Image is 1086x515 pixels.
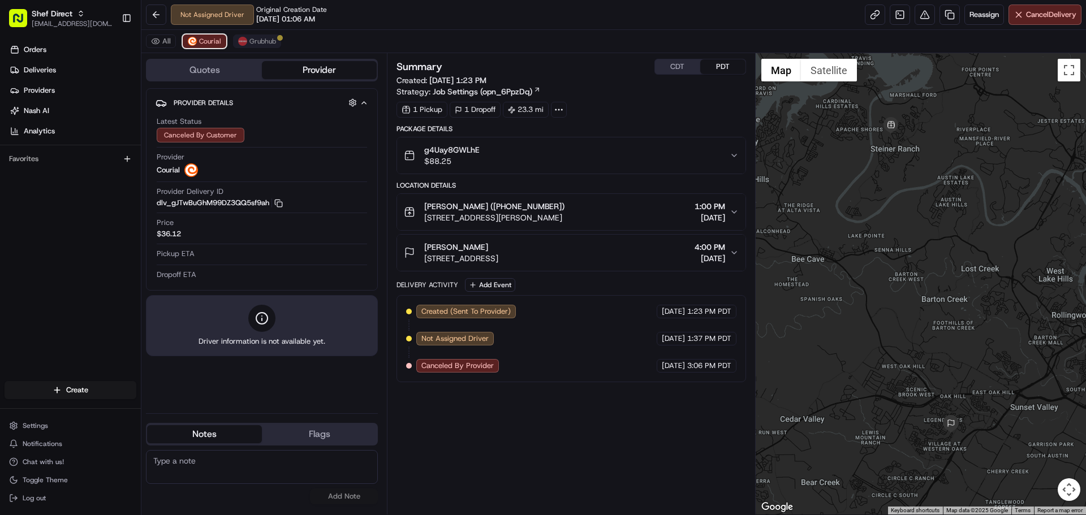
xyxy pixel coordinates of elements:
[199,37,221,46] span: Courial
[238,37,247,46] img: 5e692f75ce7d37001a5d71f1
[51,119,156,128] div: We're available if you need us!
[11,223,20,232] div: 📗
[687,334,731,344] span: 1:37 PM PDT
[5,61,141,79] a: Deliveries
[81,175,85,184] span: •
[157,270,196,280] span: Dropoff ETA
[157,116,201,127] span: Latest Status
[503,102,549,118] div: 23.3 mi
[969,10,999,20] span: Reassign
[964,5,1004,25] button: Reassign
[687,306,731,317] span: 1:23 PM PDT
[429,75,486,85] span: [DATE] 1:23 PM
[262,425,377,443] button: Flags
[397,86,541,97] div: Strategy:
[397,235,745,271] button: [PERSON_NAME][STREET_ADDRESS]4:00 PM[DATE]
[5,122,141,140] a: Analytics
[32,19,113,28] button: [EMAIL_ADDRESS][DOMAIN_NAME]
[107,222,182,233] span: API Documentation
[157,187,223,197] span: Provider Delivery ID
[23,475,68,484] span: Toggle Theme
[157,218,174,228] span: Price
[24,126,55,136] span: Analytics
[157,165,180,175] span: Courial
[35,175,79,184] span: Shef Support
[249,37,276,46] span: Grubhub
[23,222,87,233] span: Knowledge Base
[5,381,136,399] button: Create
[11,108,32,128] img: 1736555255976-a54dd68f-1ca7-489b-9aae-adbdc363a1c4
[662,361,685,371] span: [DATE]
[91,218,186,238] a: 💻API Documentation
[662,306,685,317] span: [DATE]
[24,106,49,116] span: Nash AI
[23,439,62,448] span: Notifications
[157,229,181,239] span: $36.12
[687,361,731,371] span: 3:06 PM PDT
[759,500,796,514] img: Google
[421,306,511,317] span: Created (Sent To Provider)
[1037,507,1083,513] a: Report a map error
[761,59,801,81] button: Show street map
[397,124,745,133] div: Package Details
[695,212,725,223] span: [DATE]
[174,98,233,107] span: Provider Details
[662,334,685,344] span: [DATE]
[397,62,442,72] h3: Summary
[450,102,501,118] div: 1 Dropoff
[424,241,488,253] span: [PERSON_NAME]
[433,86,541,97] a: Job Settings (opn_6PpzDq)
[5,490,136,506] button: Log out
[5,41,141,59] a: Orders
[113,250,137,258] span: Pylon
[147,425,262,443] button: Notes
[23,457,64,466] span: Chat with us!
[700,59,745,74] button: PDT
[5,5,117,32] button: Shef Direct[EMAIL_ADDRESS][DOMAIN_NAME]
[5,81,141,99] a: Providers
[5,454,136,470] button: Chat with us!
[24,45,46,55] span: Orders
[421,334,489,344] span: Not Assigned Driver
[184,163,198,177] img: couriallogo.png
[1058,478,1080,501] button: Map camera controls
[5,418,136,434] button: Settings
[465,278,515,292] button: Add Event
[397,75,486,86] span: Created:
[397,137,745,174] button: g4Uay8GWLhE$88.25
[946,507,1008,513] span: Map data ©2025 Google
[424,253,498,264] span: [STREET_ADDRESS]
[199,336,325,347] span: Driver information is not available yet.
[147,61,262,79] button: Quotes
[32,8,72,19] button: Shef Direct
[801,59,857,81] button: Show satellite imagery
[11,45,206,63] p: Welcome 👋
[5,150,136,168] div: Favorites
[256,14,315,24] span: [DATE] 01:06 AM
[397,280,458,289] div: Delivery Activity
[11,147,72,156] div: Past conversations
[188,37,197,46] img: couriallogo.png
[157,152,184,162] span: Provider
[156,93,368,112] button: Provider Details
[11,11,34,34] img: Nash
[397,102,447,118] div: 1 Pickup
[891,507,940,514] button: Keyboard shortcuts
[192,111,206,125] button: Start new chat
[88,175,111,184] span: [DATE]
[397,194,745,230] button: [PERSON_NAME] ([PHONE_NUMBER])[STREET_ADDRESS][PERSON_NAME]1:00 PM[DATE]
[424,201,564,212] span: [PERSON_NAME] ([PHONE_NUMBER])
[5,472,136,488] button: Toggle Theme
[175,145,206,158] button: See all
[695,253,725,264] span: [DATE]
[51,108,186,119] div: Start new chat
[397,181,745,190] div: Location Details
[256,5,327,14] span: Original Creation Date
[1009,5,1081,25] button: CancelDelivery
[421,361,494,371] span: Canceled By Provider
[29,73,187,85] input: Clear
[759,500,796,514] a: Open this area in Google Maps (opens a new window)
[424,144,480,155] span: g4Uay8GWLhE
[24,65,56,75] span: Deliveries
